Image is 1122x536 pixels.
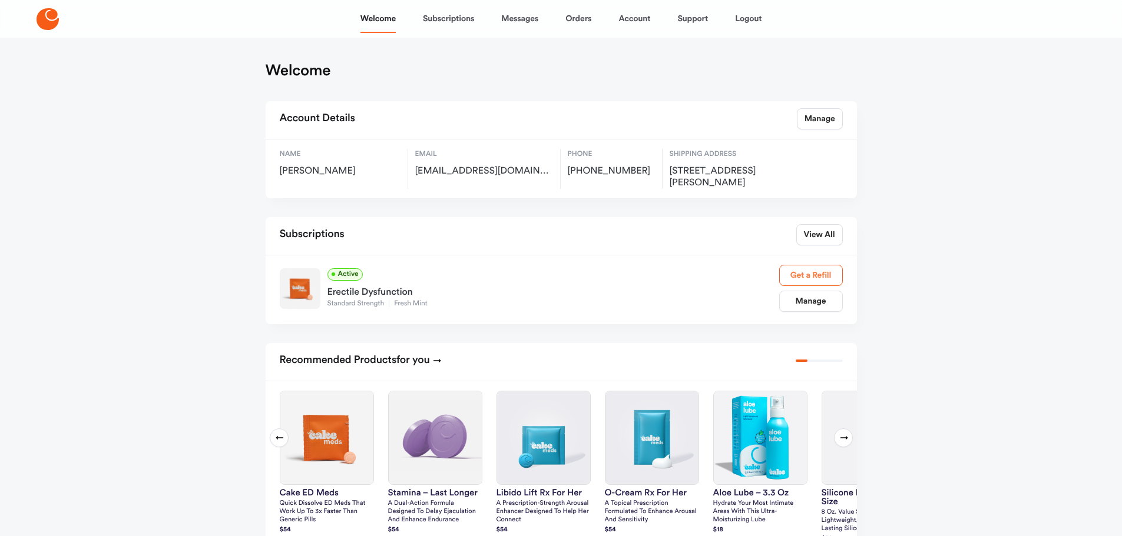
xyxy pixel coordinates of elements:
h2: Recommended Products [280,350,442,371]
h1: Welcome [266,61,331,80]
a: O-Cream Rx for HerO-Cream Rx for HerA topical prescription formulated to enhance arousal and sens... [605,391,699,535]
h3: Aloe Lube – 3.3 oz [713,488,807,497]
a: Manage [797,108,843,129]
p: A dual-action formula designed to delay ejaculation and enhance endurance [388,500,482,524]
a: View All [796,224,843,245]
span: Shipping Address [670,149,796,159]
span: Active [327,268,363,281]
strong: $ 54 [497,527,508,533]
h3: Libido Lift Rx For Her [497,488,591,497]
a: Welcome [360,5,396,33]
a: Support [677,5,708,33]
span: 94 Mountain View Lane, Port Murray, US, 07865 [670,165,796,189]
p: A topical prescription formulated to enhance arousal and sensitivity [605,500,699,524]
img: Cake ED Meds [280,391,373,484]
h3: Cake ED Meds [280,488,374,497]
a: Logout [735,5,762,33]
img: Standard Strength [280,268,320,309]
img: O-Cream Rx for Her [605,391,699,484]
img: Aloe Lube – 3.3 oz [714,391,807,484]
h3: O-Cream Rx for Her [605,488,699,497]
p: Hydrate your most intimate areas with this ultra-moisturizing lube [713,500,807,524]
span: Email [415,149,553,159]
img: Stamina – Last Longer [389,391,482,484]
span: for you [396,355,430,365]
strong: $ 54 [388,527,399,533]
span: Fresh Mint [389,300,432,307]
a: Libido Lift Rx For HerLibido Lift Rx For HerA prescription-strength arousal enhancer designed to ... [497,391,591,535]
p: 8 oz. Value size ultra lightweight, extremely long-lasting silicone formula [822,508,916,533]
div: Erectile Dysfunction [327,281,779,299]
span: asgoldberg84@gmail.com [415,165,553,177]
span: [PHONE_NUMBER] [568,165,655,177]
a: Messages [501,5,538,33]
h3: silicone lube – value size [822,488,916,506]
span: Phone [568,149,655,159]
img: Libido Lift Rx For Her [497,391,590,484]
a: Stamina – Last LongerStamina – Last LongerA dual-action formula designed to delay ejaculation and... [388,391,482,535]
p: Quick dissolve ED Meds that work up to 3x faster than generic pills [280,500,374,524]
a: Aloe Lube – 3.3 ozAloe Lube – 3.3 ozHydrate your most intimate areas with this ultra-moisturizing... [713,391,807,535]
h2: Subscriptions [280,224,345,245]
a: Orders [565,5,591,33]
a: Erectile DysfunctionStandard StrengthFresh Mint [327,281,779,309]
strong: $ 18 [713,527,723,533]
p: A prescription-strength arousal enhancer designed to help her connect [497,500,591,524]
span: [PERSON_NAME] [280,165,401,177]
img: silicone lube – value size [822,391,915,484]
a: Account [618,5,650,33]
h2: Account Details [280,108,355,129]
a: Cake ED MedsCake ED MedsQuick dissolve ED Meds that work up to 3x faster than generic pills$54 [280,391,374,535]
strong: $ 54 [605,527,616,533]
span: Name [280,149,401,159]
a: Manage [779,291,843,312]
strong: $ 54 [280,527,291,533]
span: Standard Strength [327,300,389,307]
a: Get a Refill [779,265,843,286]
h3: Stamina – Last Longer [388,488,482,497]
a: Subscriptions [423,5,474,33]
